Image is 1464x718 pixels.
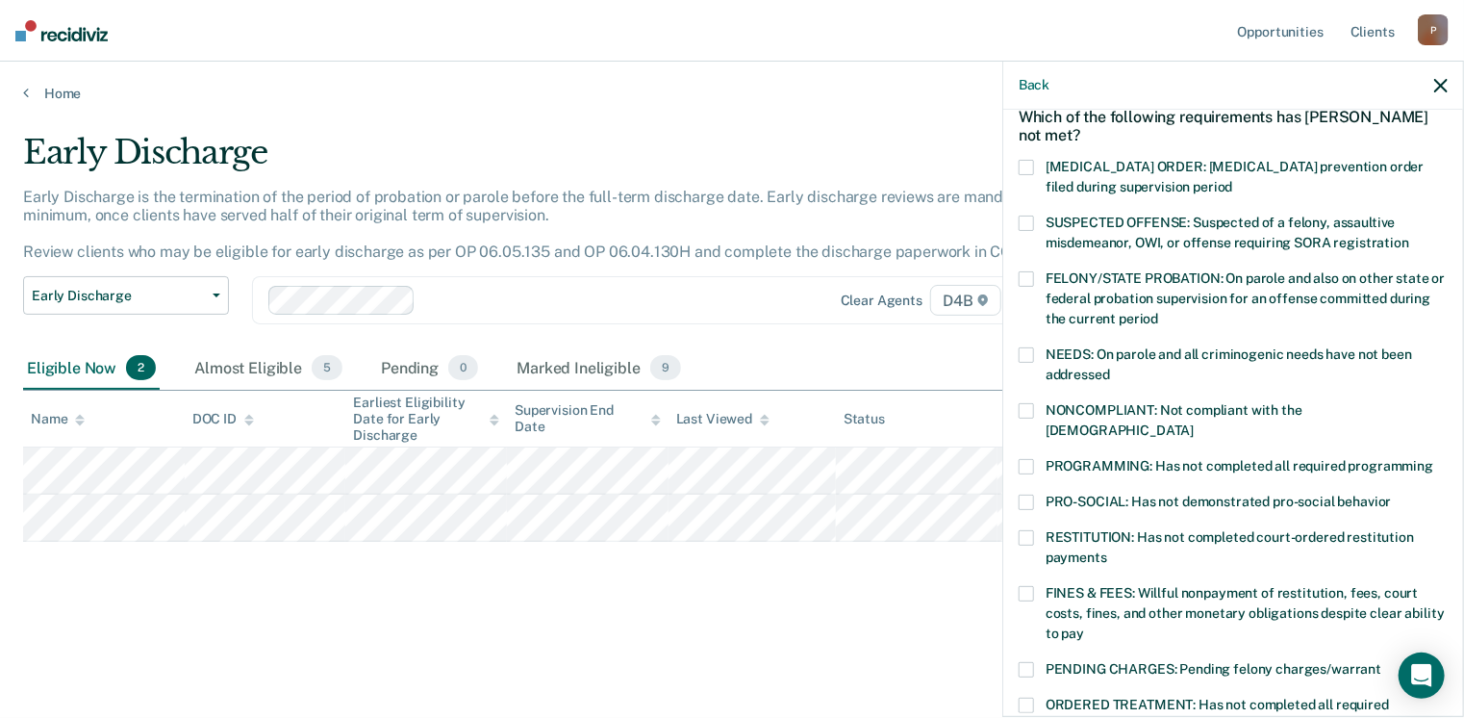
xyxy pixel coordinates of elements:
[32,288,205,304] span: Early Discharge
[1046,529,1414,565] span: RESTITUTION: Has not completed court-ordered restitution payments
[1046,346,1412,382] span: NEEDS: On parole and all criminogenic needs have not been addressed
[190,347,346,390] div: Almost Eligible
[676,411,770,427] div: Last Viewed
[844,411,885,427] div: Status
[312,355,342,380] span: 5
[930,285,1000,316] span: D4B
[1019,92,1448,160] div: Which of the following requirements has [PERSON_NAME] not met?
[1019,77,1049,93] button: Back
[841,293,922,309] div: Clear agents
[23,188,1057,262] p: Early Discharge is the termination of the period of probation or parole before the full-term disc...
[353,395,499,443] div: Earliest Eligibility Date for Early Discharge
[515,402,661,435] div: Supervision End Date
[31,411,85,427] div: Name
[192,411,254,427] div: DOC ID
[1399,653,1445,699] div: Open Intercom Messenger
[1046,585,1445,641] span: FINES & FEES: Willful nonpayment of restitution, fees, court costs, fines, and other monetary obl...
[1046,270,1446,326] span: FELONY/STATE PROBATION: On parole and also on other state or federal probation supervision for an...
[1046,159,1425,194] span: [MEDICAL_DATA] ORDER: [MEDICAL_DATA] prevention order filed during supervision period
[377,347,482,390] div: Pending
[650,355,681,380] span: 9
[1046,661,1381,677] span: PENDING CHARGES: Pending felony charges/warrant
[448,355,478,380] span: 0
[1418,14,1449,45] div: P
[513,347,685,390] div: Marked Ineligible
[1046,458,1433,474] span: PROGRAMMING: Has not completed all required programming
[23,347,160,390] div: Eligible Now
[15,20,108,41] img: Recidiviz
[1046,494,1392,509] span: PRO-SOCIAL: Has not demonstrated pro-social behavior
[126,355,156,380] span: 2
[1046,215,1409,250] span: SUSPECTED OFFENSE: Suspected of a felony, assaultive misdemeanor, OWI, or offense requiring SORA ...
[1046,402,1302,438] span: NONCOMPLIANT: Not compliant with the [DEMOGRAPHIC_DATA]
[23,133,1122,188] div: Early Discharge
[23,85,1441,102] a: Home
